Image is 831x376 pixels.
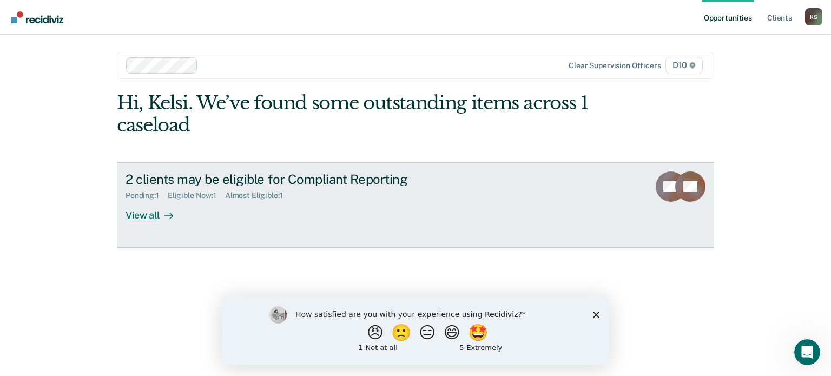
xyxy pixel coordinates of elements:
[794,339,820,365] iframe: Intercom live chat
[805,8,822,25] button: Profile dropdown button
[569,61,661,70] div: Clear supervision officers
[11,11,63,23] img: Recidiviz
[168,191,225,200] div: Eligible Now : 1
[805,8,822,25] div: K S
[665,57,703,74] span: D10
[225,191,292,200] div: Almost Eligible : 1
[117,92,595,136] div: Hi, Kelsi. We’ve found some outstanding items across 1 caseload
[117,162,714,248] a: 2 clients may be eligible for Compliant ReportingPending:1Eligible Now:1Almost Eligible:1View all
[222,295,609,365] iframe: Survey by Kim from Recidiviz
[126,200,186,221] div: View all
[126,191,168,200] div: Pending : 1
[126,171,505,187] div: 2 clients may be eligible for Compliant Reporting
